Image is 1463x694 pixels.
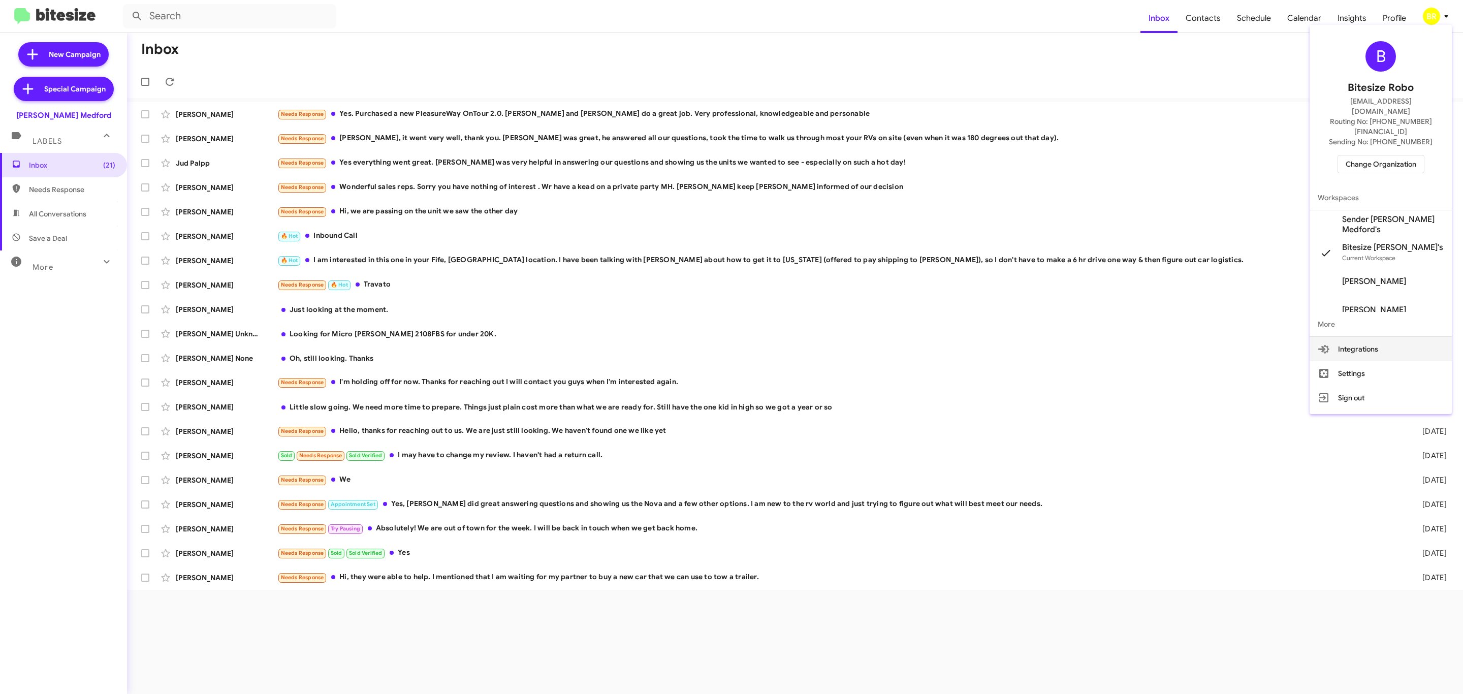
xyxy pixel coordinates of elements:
[1338,155,1424,173] button: Change Organization
[1342,254,1395,262] span: Current Workspace
[1322,96,1440,116] span: [EMAIL_ADDRESS][DOMAIN_NAME]
[1310,386,1452,410] button: Sign out
[1342,305,1406,315] span: [PERSON_NAME]
[1348,80,1414,96] span: Bitesize Robo
[1342,214,1444,235] span: Sender [PERSON_NAME] Medford's
[1329,137,1433,147] span: Sending No: [PHONE_NUMBER]
[1346,155,1416,173] span: Change Organization
[1365,41,1396,72] div: B
[1310,361,1452,386] button: Settings
[1310,185,1452,210] span: Workspaces
[1342,276,1406,287] span: [PERSON_NAME]
[1322,116,1440,137] span: Routing No: [PHONE_NUMBER][FINANCIAL_ID]
[1310,312,1452,336] span: More
[1310,337,1452,361] button: Integrations
[1342,242,1443,253] span: Bitesize [PERSON_NAME]'s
